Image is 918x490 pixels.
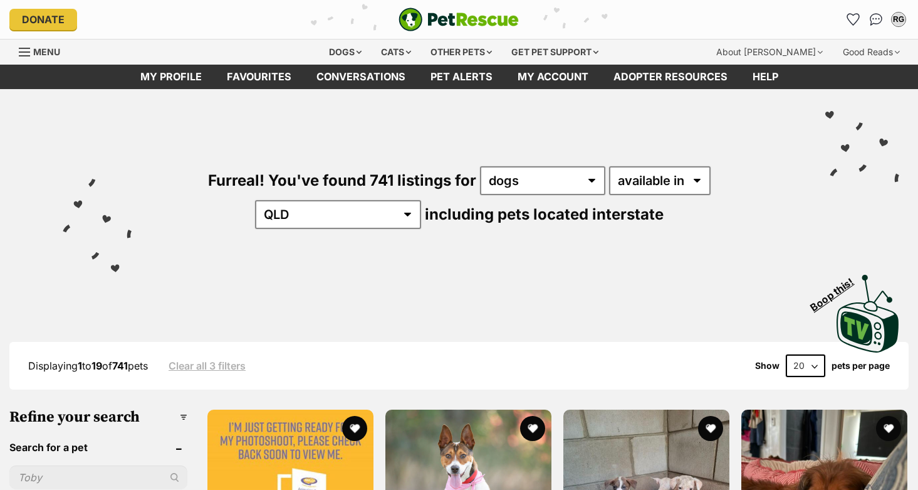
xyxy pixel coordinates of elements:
[9,408,187,426] h3: Refine your search
[601,65,740,89] a: Adopter resources
[698,416,723,441] button: favourite
[78,360,82,372] strong: 1
[834,40,909,65] div: Good Reads
[808,268,866,313] span: Boop this!
[832,361,890,371] label: pets per page
[837,275,899,353] img: PetRescue TV logo
[208,171,476,189] span: Furreal! You've found 741 listings for
[837,264,899,355] a: Boop this!
[399,8,519,31] img: logo-e224e6f780fb5917bec1dbf3a21bbac754714ae5b6737aabdf751b685950b380.svg
[91,360,102,372] strong: 19
[33,46,60,57] span: Menu
[418,65,505,89] a: Pet alerts
[9,9,77,30] a: Donate
[399,8,519,31] a: PetRescue
[19,40,69,62] a: Menu
[112,360,128,372] strong: 741
[9,442,187,453] header: Search for a pet
[755,361,780,371] span: Show
[892,13,905,26] div: RG
[505,65,601,89] a: My account
[876,416,901,441] button: favourite
[214,65,304,89] a: Favourites
[889,9,909,29] button: My account
[128,65,214,89] a: My profile
[304,65,418,89] a: conversations
[740,65,791,89] a: Help
[843,9,863,29] a: Favourites
[342,416,367,441] button: favourite
[169,360,246,371] a: Clear all 3 filters
[503,40,607,65] div: Get pet support
[425,205,664,223] span: including pets located interstate
[866,9,886,29] a: Conversations
[520,416,545,441] button: favourite
[28,360,148,372] span: Displaying to of pets
[320,40,370,65] div: Dogs
[9,466,187,489] input: Toby
[870,13,883,26] img: chat-41dd97257d64d25036548639549fe6c8038ab92f7586957e7f3b1b290dea8141.svg
[422,40,501,65] div: Other pets
[372,40,420,65] div: Cats
[707,40,832,65] div: About [PERSON_NAME]
[843,9,909,29] ul: Account quick links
